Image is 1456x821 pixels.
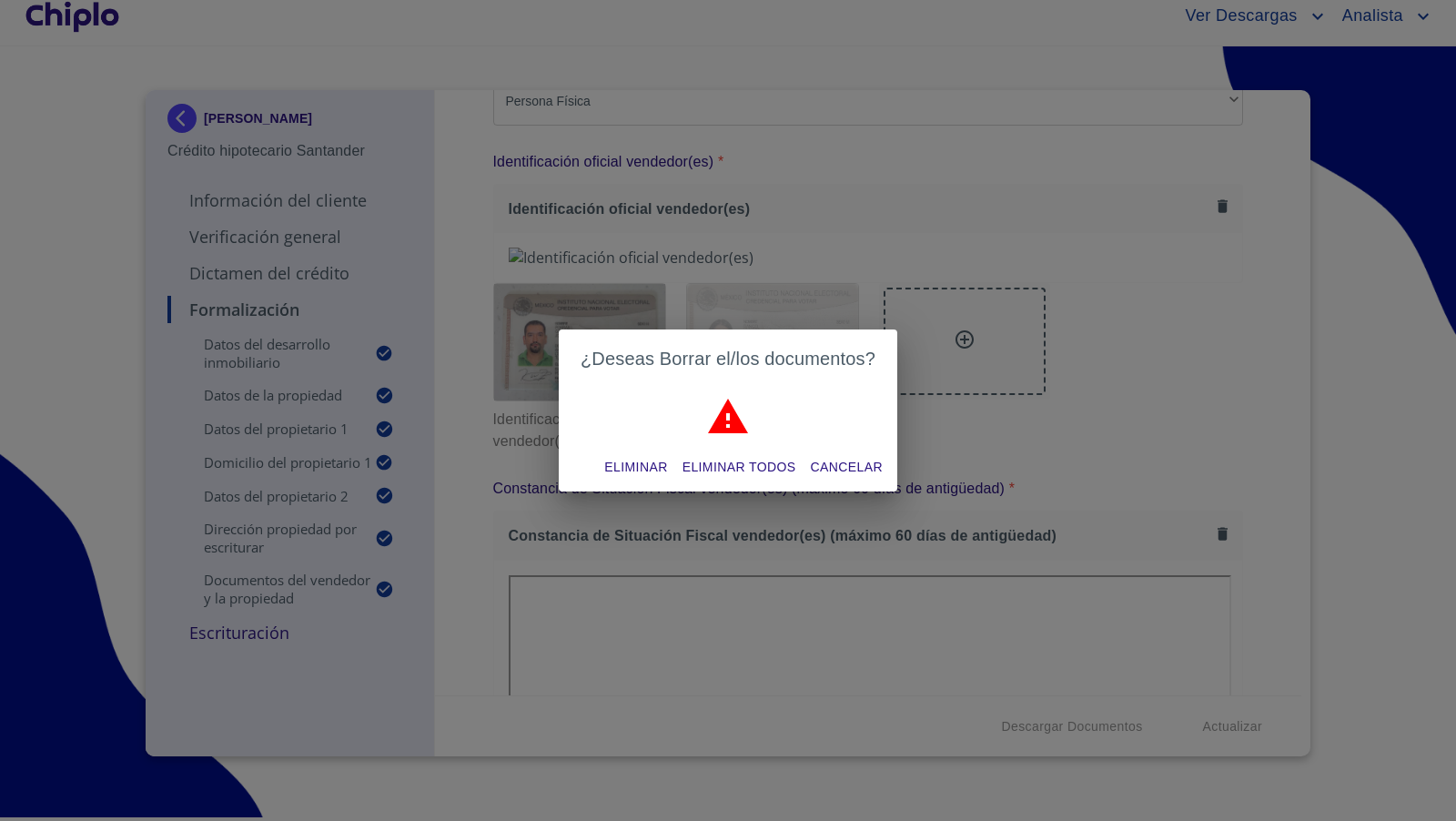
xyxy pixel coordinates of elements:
[675,451,804,484] button: Eliminar todos
[811,456,883,479] span: Cancelar
[804,451,890,484] button: Cancelar
[604,456,667,479] span: Eliminar
[597,451,674,484] button: Eliminar
[682,456,796,479] span: Eliminar todos
[581,344,875,373] h2: ¿Deseas Borrar el/los documentos?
